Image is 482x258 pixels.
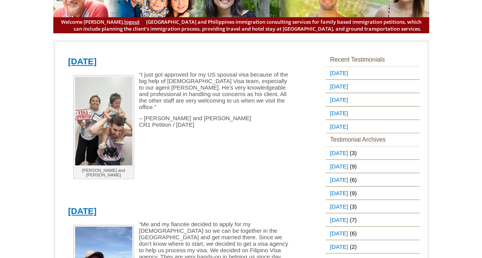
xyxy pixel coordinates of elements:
li: (3) [326,146,419,160]
li: (7) [326,213,419,227]
a: [DATE] [326,67,350,79]
a: [DATE] [326,240,350,253]
li: (3) [326,200,419,213]
h3: Testimonial Archives [326,133,419,146]
p: “I just got approved for my US spousal visa because of the big help of [DEMOGRAPHIC_DATA] Visa te... [68,71,288,110]
img: Evan and Abigail [75,77,132,165]
a: logout [124,18,140,25]
a: [DATE] [326,80,350,93]
a: [DATE] [68,206,97,216]
span: – [PERSON_NAME] and [PERSON_NAME] CR1 Petition / [DATE] [139,115,252,128]
a: [DATE] [326,147,350,159]
a: [DATE] [326,200,350,213]
li: (9) [326,160,419,173]
a: [DATE] [326,173,350,186]
a: [DATE] [326,120,350,133]
p: [PERSON_NAME] and [PERSON_NAME] [75,168,132,177]
a: [DATE] [68,57,97,66]
a: [DATE] [326,93,350,106]
li: (6) [326,173,419,186]
span: [GEOGRAPHIC_DATA] and Philippines immigration consulting services for family based immigration pe... [61,18,421,32]
a: [DATE] [326,107,350,119]
a: [DATE] [326,227,350,240]
li: (9) [326,186,419,200]
li: (6) [326,227,419,240]
a: [DATE] [326,214,350,226]
h3: Recent Testimonials [326,53,419,66]
span: Welcome [PERSON_NAME], [61,18,140,25]
a: [DATE] [326,187,350,199]
a: [DATE] [326,160,350,173]
li: (2) [326,240,419,253]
